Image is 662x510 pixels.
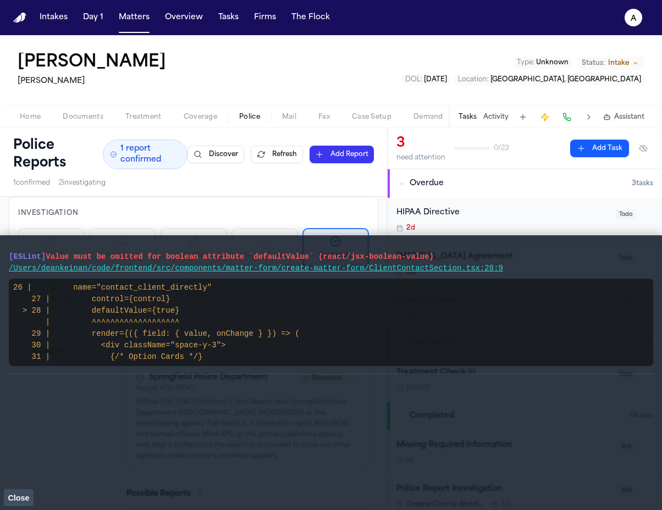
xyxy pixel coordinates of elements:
[13,13,26,23] img: Finch Logo
[231,228,298,268] button: Manual Review
[114,8,154,27] button: Matters
[250,8,280,27] button: Firms
[490,76,641,83] span: [GEOGRAPHIC_DATA], [GEOGRAPHIC_DATA]
[13,137,94,172] h1: Police Reports
[536,59,569,66] span: Unknown
[396,135,445,152] div: 3
[184,113,217,121] span: Coverage
[424,76,447,83] span: [DATE]
[396,153,445,162] div: need attention
[603,113,644,121] button: Assistant
[410,178,444,189] span: Overdue
[388,198,662,242] div: Open task: HIPAA Directive
[214,8,243,27] button: Tasks
[13,179,50,187] span: 1 confirmed
[63,113,103,121] span: Documents
[160,228,227,268] button: Checking
[614,113,644,121] span: Assistant
[537,109,553,125] button: Create Immediate Task
[302,228,369,268] button: Complete
[406,224,415,232] span: 2d
[18,228,85,268] button: Need Info
[494,144,509,153] span: 0 / 23
[287,8,334,27] button: The Flock
[79,8,108,27] button: Day 1
[89,228,156,268] button: Searching
[455,74,644,85] button: Edit Location: Springfield, MO
[35,8,72,27] button: Intakes
[633,140,653,157] button: Hide completed tasks (⌘⇧H)
[161,8,207,27] button: Overview
[18,53,166,73] h1: [PERSON_NAME]
[632,179,653,188] span: 3 task s
[514,57,572,68] button: Edit Type: Unknown
[608,59,629,68] span: Intake
[59,179,106,187] span: 2 investigating
[18,53,166,73] button: Edit matter name
[310,146,374,163] button: Add Report
[388,169,662,198] button: Overdue3tasks
[582,59,605,68] span: Status:
[318,113,330,121] span: Fax
[458,76,489,83] span: Location :
[459,113,477,121] button: Tasks
[576,57,644,70] button: Change status from Intake
[570,140,629,157] button: Add Task
[483,113,509,121] button: Activity
[18,75,170,88] h2: [PERSON_NAME]
[352,113,391,121] span: Case Setup
[402,74,450,85] button: Edit DOL: 2025-06-28
[616,209,636,220] span: Todo
[559,109,575,125] button: Make a Call
[120,143,180,165] span: 1 report confirmed
[517,59,534,66] span: Type :
[125,113,162,121] span: Treatment
[413,113,443,121] span: Demand
[251,146,303,163] button: Refresh
[187,146,244,163] button: Discover
[239,113,260,121] span: Police
[396,207,609,219] div: HIPAA Directive
[18,210,79,217] span: Investigation
[515,109,531,125] button: Add Task
[20,113,41,121] span: Home
[405,76,422,83] span: DOL :
[282,113,296,121] span: Mail
[13,13,26,23] a: Home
